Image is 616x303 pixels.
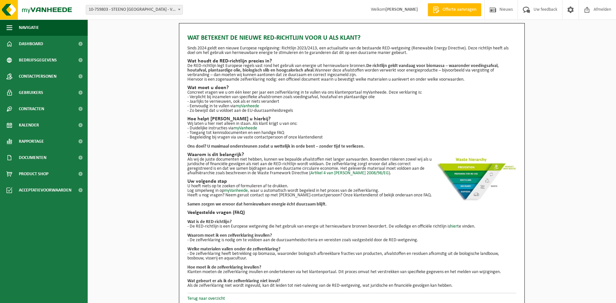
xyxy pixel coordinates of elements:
[86,5,183,15] span: 10-759803 - STEENO NV - VICHTE
[187,90,516,95] p: Concreet vragen we u om één keer per jaar een zelfverklaring in te vullen via ons klantenportaal ...
[187,224,516,229] p: - De RED-richtlijn is een Europese wetgeving die het gebruik van energie uit hernieuwbare bronnen...
[187,179,516,184] h2: Uw volgende stap
[19,20,39,36] span: Navigatie
[187,210,516,215] h2: Veelgestelde vragen (FAQ)
[187,135,516,140] p: - Begeleiding bij vragen via uw vaste contactpersoon of onze klantendienst
[187,95,516,99] p: - Verplicht bij inzamelen van specifieke afvalstromen zoals voedingsafval, houtafval en plantaard...
[19,133,44,150] span: Rapportage
[19,182,71,198] span: Acceptatievoorwaarden
[187,63,499,73] strong: De richtlijn geldt vandaag voor biomassa – waaronder voedingsafval, houtafval, plantaardige olie,...
[187,252,516,261] p: - De zelfverklaring heeft betrekking op biomassa, waaronder biologisch afbreekbare fracties van p...
[187,193,516,198] p: Heeft u nog vragen? Neem gerust contact op met [PERSON_NAME]-contactpersoon? Onze klantendienst o...
[187,238,516,243] p: - De zelfverklaring is nodig om te voldoen aan de duurzaamheidscriteria en vereisten zoals vastge...
[187,126,516,131] p: - Duidelijke instructies via
[187,77,516,82] p: Hiervoor is een zogenaamde zelfverklaring nodig: een officieel document waarin u bevestigt welke ...
[19,150,46,166] span: Documenten
[187,99,516,104] p: - Jaarlijks te vernieuwen, ook als er niets verandert
[187,122,516,126] p: Wij laten u hier niet alleen in staan. Als klant krijgt u van ons:
[19,52,57,68] span: Bedrijfsgegevens
[187,116,516,122] h2: Hoe helpt [PERSON_NAME] u hierbij?
[187,109,516,113] p: - Zo bewijst dat u voldoet aan de EU-duurzaamheidsregels
[187,64,516,77] p: De RED-richtlijn legt Europese regels vast rond het gebruik van energie uit hernieuwbare bronnen....
[187,270,516,274] p: Klanten moeten de zelfverklaring invullen en ondertekenen via het klantenportaal. Dit proces omva...
[187,46,516,55] p: Sinds 2024 geldt een nieuwe Europese regelgeving: Richtlijn 2023/2413, een actualisatie van de be...
[19,68,57,85] span: Contactpersonen
[187,202,327,207] b: Samen zorgen we ervoor dat hernieuwbare energie écht duurzaam blijft.
[187,283,516,288] p: Als de zelfverklaring niet wordt ingevuld, kan dit leiden tot niet-naleving van de RED-wetgeving,...
[235,104,259,109] a: myVanheede
[19,36,43,52] span: Dashboard
[187,265,261,270] b: Hoe moet ik de zelfverklaring invullen?
[187,104,516,109] p: - Eenvoudig in te vullen via
[19,117,39,133] span: Kalender
[310,171,389,176] a: Artikel 4 van [PERSON_NAME] 2008/98/EG
[187,152,516,157] h2: Waarom is dit belangrijk?
[187,184,516,193] p: U hoeft niets op te zoeken of formulieren af te drukken. Log simpelweg in op , waar u automatisch...
[187,59,516,64] h2: Wat houdt de RED-richtlijn precies in?
[233,126,257,131] a: myVanheede
[187,157,516,176] p: Als wij de juiste documenten niet hebben, kunnen we bepaalde afvalstoffen niet langer aanvaarden....
[187,219,232,224] b: Wat is de RED-richtlijn?
[441,7,478,13] span: Offerte aanvragen
[86,5,182,14] span: 10-759803 - STEENO NV - VICHTE
[19,85,43,101] span: Gebruikers
[187,247,280,252] b: Welke materialen vallen onder de zelfverklaring?
[187,233,272,238] b: Waarom moet ik een zelfverklaring invullen?
[19,166,48,182] span: Product Shop
[19,101,44,117] span: Contracten
[428,3,481,16] a: Offerte aanvragen
[187,296,225,301] a: Terug naar overzicht
[385,7,418,12] strong: [PERSON_NAME]
[450,224,457,229] a: hier
[224,188,248,193] a: myVanheede
[187,144,365,149] strong: Ons doel? U maximaal ondersteunen zodat u wettelijk in orde bent – zonder tijd te verliezen.
[187,33,360,43] span: Wat betekent de nieuwe RED-richtlijn voor u als klant?
[187,131,516,135] p: - Toegang tot kennisdocumenten en een handige FAQ
[187,85,516,90] h2: Wat moet u doen?
[187,279,280,283] b: Wat gebeurt er als ik de zelfverklaring niet invul?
